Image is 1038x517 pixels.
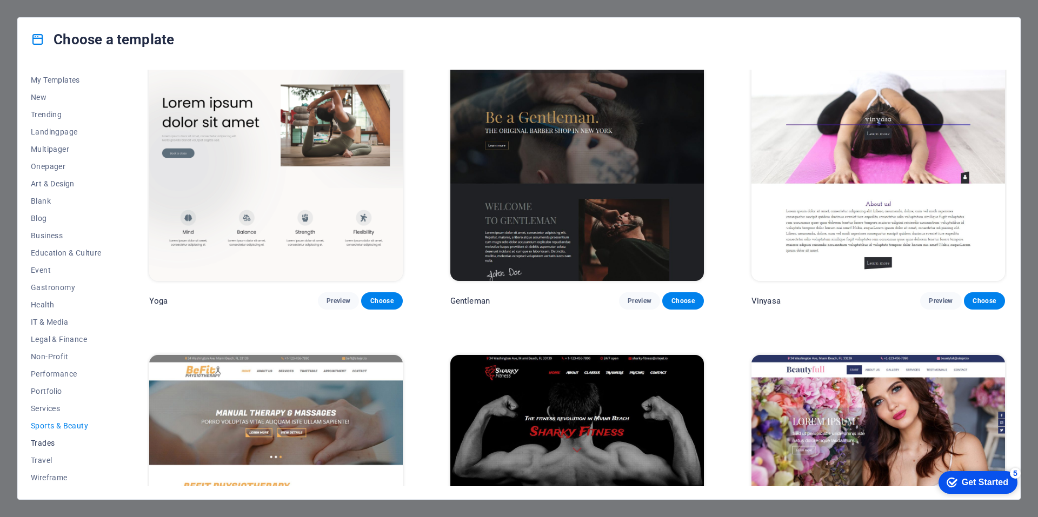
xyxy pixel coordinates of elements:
[619,292,660,310] button: Preview
[31,400,102,417] button: Services
[31,110,102,119] span: Trending
[450,296,490,306] p: Gentleman
[31,473,102,482] span: Wireframe
[31,192,102,210] button: Blank
[31,382,102,400] button: Portfolio
[973,297,996,305] span: Choose
[31,266,102,274] span: Event
[31,439,102,447] span: Trades
[31,283,102,292] span: Gastronomy
[9,5,88,28] div: Get Started 5 items remaining, 0% complete
[31,231,102,240] span: Business
[31,89,102,106] button: New
[31,335,102,344] span: Legal & Finance
[327,297,350,305] span: Preview
[31,158,102,175] button: Onepager
[751,296,781,306] p: Vinyasa
[662,292,703,310] button: Choose
[149,47,403,280] img: Yoga
[32,12,78,22] div: Get Started
[31,162,102,171] span: Onepager
[31,123,102,140] button: Landingpage
[31,387,102,395] span: Portfolio
[318,292,359,310] button: Preview
[31,348,102,365] button: Non-Profit
[450,47,704,280] img: Gentleman
[31,244,102,261] button: Education & Culture
[31,300,102,309] span: Health
[920,292,961,310] button: Preview
[31,404,102,413] span: Services
[31,434,102,452] button: Trades
[361,292,402,310] button: Choose
[31,456,102,465] span: Travel
[31,93,102,102] span: New
[80,2,91,13] div: 5
[31,452,102,469] button: Travel
[31,249,102,257] span: Education & Culture
[964,292,1005,310] button: Choose
[31,197,102,205] span: Blank
[751,47,1005,280] img: Vinyasa
[31,296,102,313] button: Health
[370,297,394,305] span: Choose
[149,296,168,306] p: Yoga
[31,145,102,153] span: Multipager
[31,227,102,244] button: Business
[31,140,102,158] button: Multipager
[671,297,695,305] span: Choose
[31,179,102,188] span: Art & Design
[31,365,102,382] button: Performance
[31,331,102,348] button: Legal & Finance
[31,31,174,48] h4: Choose a template
[31,71,102,89] button: My Templates
[31,352,102,361] span: Non-Profit
[628,297,651,305] span: Preview
[31,313,102,331] button: IT & Media
[31,279,102,296] button: Gastronomy
[31,261,102,279] button: Event
[31,417,102,434] button: Sports & Beauty
[31,421,102,430] span: Sports & Beauty
[31,370,102,378] span: Performance
[31,76,102,84] span: My Templates
[31,127,102,136] span: Landingpage
[31,318,102,326] span: IT & Media
[31,106,102,123] button: Trending
[31,214,102,223] span: Blog
[31,469,102,486] button: Wireframe
[31,210,102,227] button: Blog
[929,297,953,305] span: Preview
[31,175,102,192] button: Art & Design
